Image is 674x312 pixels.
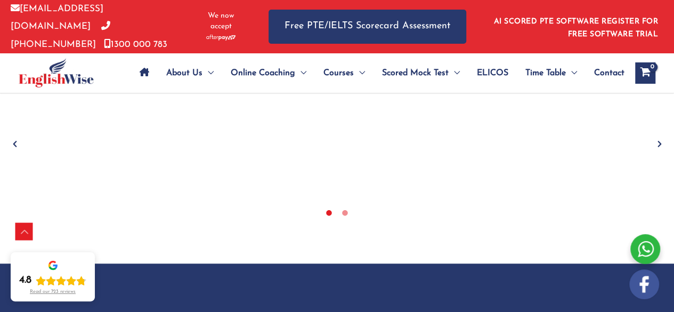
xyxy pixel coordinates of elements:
[594,54,624,92] span: Contact
[104,40,167,49] a: 1300 000 783
[200,11,242,32] span: We now accept
[30,289,76,295] div: Read our 723 reviews
[315,54,373,92] a: CoursesMenu Toggle
[19,274,86,287] div: Rating: 4.8 out of 5
[269,10,466,43] a: Free PTE/IELTS Scorecard Assessment
[131,54,624,92] nav: Site Navigation: Main Menu
[11,22,110,49] a: [PHONE_NUMBER]
[323,54,354,92] span: Courses
[488,9,663,44] aside: Header Widget 1
[19,274,31,287] div: 4.8
[373,54,468,92] a: Scored Mock TestMenu Toggle
[166,54,202,92] span: About Us
[295,54,306,92] span: Menu Toggle
[629,269,659,299] img: white-facebook.png
[468,54,517,92] a: ELICOS
[19,58,94,87] img: cropped-ew-logo
[586,54,624,92] a: Contact
[525,54,566,92] span: Time Table
[566,54,577,92] span: Menu Toggle
[477,54,508,92] span: ELICOS
[635,62,655,84] a: View Shopping Cart, empty
[222,54,315,92] a: Online CoachingMenu Toggle
[354,54,365,92] span: Menu Toggle
[10,139,20,149] button: Previous
[11,4,103,31] a: [EMAIL_ADDRESS][DOMAIN_NAME]
[206,35,236,41] img: Afterpay-Logo
[231,54,295,92] span: Online Coaching
[449,54,460,92] span: Menu Toggle
[202,54,214,92] span: Menu Toggle
[654,139,665,149] button: Next
[494,18,659,38] a: AI SCORED PTE SOFTWARE REGISTER FOR FREE SOFTWARE TRIAL
[517,54,586,92] a: Time TableMenu Toggle
[382,54,449,92] span: Scored Mock Test
[158,54,222,92] a: About UsMenu Toggle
